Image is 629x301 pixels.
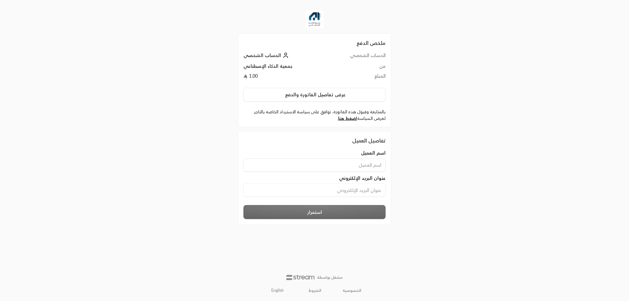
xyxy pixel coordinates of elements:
h2: ملخص الدفع [243,39,386,47]
p: مشغل بواسطة [317,275,343,280]
td: المبلغ [326,73,386,83]
td: الحساب الشخصي [326,52,386,63]
a: الشروط [309,288,321,293]
a: اضغط هنا [338,116,357,121]
td: جمعية الذكاء الإصطناعي [243,63,326,73]
label: بالمتابعة وقبول هذه الفاتورة، توافق على سياسة الاسترداد الخاصة بالتاجر. لعرض السياسة . [243,109,386,122]
input: اسم العميل [243,159,386,172]
a: English [268,285,287,296]
a: الخصوصية [343,288,361,293]
button: عرض تفاصيل الفاتورة والدفع [243,88,386,102]
span: الحساب الشخصي [243,52,281,58]
span: اسم العميل [361,150,386,156]
input: عنوان البريد الإلكتروني [243,183,386,197]
td: 1.00 [243,73,326,83]
img: Company Logo [306,10,323,28]
a: الحساب الشخصي [243,52,290,58]
div: تفاصيل العميل [243,137,386,144]
td: من [326,63,386,73]
span: عنوان البريد الإلكتروني [339,175,386,181]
